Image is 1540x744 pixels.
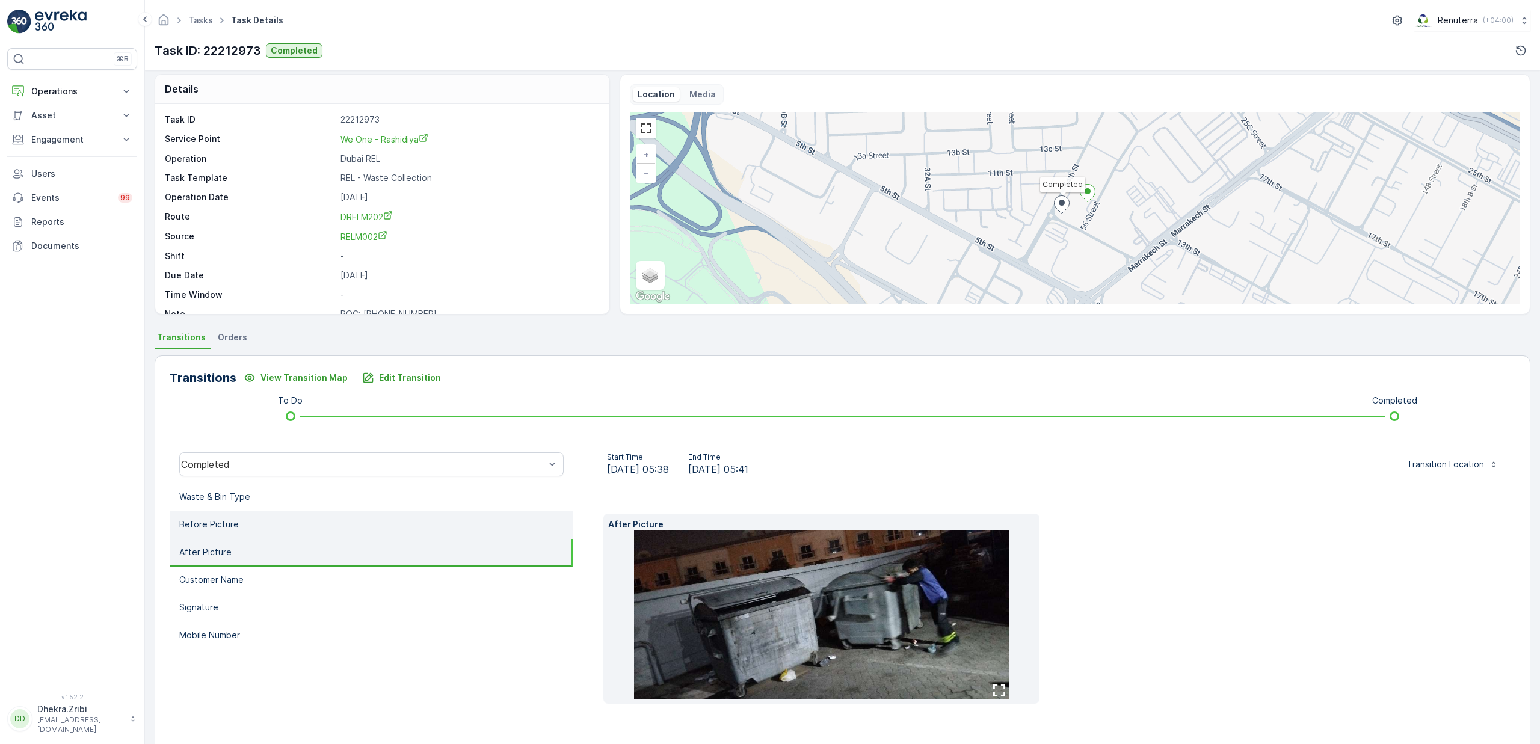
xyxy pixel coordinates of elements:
[340,172,597,184] p: REL - Waste Collection
[179,518,239,530] p: Before Picture
[117,54,129,64] p: ⌘B
[340,153,597,165] p: Dubai REL
[340,232,387,242] span: RELM002
[633,289,673,304] a: Open this area in Google Maps (opens a new window)
[607,452,669,462] p: Start Time
[1400,455,1506,474] button: Transition Location
[31,192,111,204] p: Events
[181,459,545,470] div: Completed
[165,269,336,281] p: Due Date
[165,211,336,223] p: Route
[120,193,130,203] p: 99
[165,289,336,301] p: Time Window
[37,703,124,715] p: Dhekra.Zribi
[31,216,132,228] p: Reports
[271,45,318,57] p: Completed
[340,230,597,243] a: RELM002
[340,134,428,144] span: We One - Rashidiya
[157,18,170,28] a: Homepage
[637,262,664,289] a: Layers
[637,164,655,182] a: Zoom Out
[31,240,132,252] p: Documents
[340,212,393,222] span: DRELM202
[31,109,113,121] p: Asset
[179,629,240,641] p: Mobile Number
[688,452,748,462] p: End Time
[165,230,336,243] p: Source
[644,149,649,159] span: +
[179,574,244,586] p: Customer Name
[260,372,348,384] p: View Transition Map
[7,234,137,258] a: Documents
[165,133,336,146] p: Service Point
[7,79,137,103] button: Operations
[608,518,1035,530] p: After Picture
[638,88,675,100] p: Location
[634,530,1009,699] img: 8d6b61c2b0554579ae95890b6bcecce7.jpg
[7,128,137,152] button: Engagement
[340,250,597,262] p: -
[7,210,137,234] a: Reports
[633,289,673,304] img: Google
[179,546,232,558] p: After Picture
[644,167,650,177] span: −
[37,715,124,734] p: [EMAIL_ADDRESS][DOMAIN_NAME]
[7,103,137,128] button: Asset
[340,308,597,320] p: POC: [PHONE_NUMBER]
[170,369,236,387] p: Transitions
[31,134,113,146] p: Engagement
[266,43,322,58] button: Completed
[31,85,113,97] p: Operations
[165,191,336,203] p: Operation Date
[7,186,137,210] a: Events99
[188,15,213,25] a: Tasks
[1372,395,1417,407] p: Completed
[179,491,250,503] p: Waste & Bin Type
[35,10,87,34] img: logo_light-DOdMpM7g.png
[340,114,597,126] p: 22212973
[155,42,261,60] p: Task ID: 22212973
[179,601,218,613] p: Signature
[688,462,748,476] span: [DATE] 05:41
[7,162,137,186] a: Users
[355,368,448,387] button: Edit Transition
[165,308,336,320] p: Note
[7,703,137,734] button: DDDhekra.Zribi[EMAIL_ADDRESS][DOMAIN_NAME]
[7,693,137,701] span: v 1.52.2
[278,395,303,407] p: To Do
[689,88,716,100] p: Media
[31,168,132,180] p: Users
[340,289,597,301] p: -
[1407,458,1484,470] p: Transition Location
[10,709,29,728] div: DD
[7,10,31,34] img: logo
[379,372,441,384] p: Edit Transition
[1414,14,1433,27] img: Screenshot_2024-07-26_at_13.33.01.png
[165,153,336,165] p: Operation
[165,172,336,184] p: Task Template
[340,269,597,281] p: [DATE]
[340,191,597,203] p: [DATE]
[236,368,355,387] button: View Transition Map
[165,82,199,96] p: Details
[607,462,669,476] span: [DATE] 05:38
[1483,16,1514,25] p: ( +04:00 )
[229,14,286,26] span: Task Details
[637,119,655,137] a: View Fullscreen
[1414,10,1530,31] button: Renuterra(+04:00)
[165,250,336,262] p: Shift
[340,133,597,146] a: We One - Rashidiya
[165,114,336,126] p: Task ID
[637,146,655,164] a: Zoom In
[218,331,247,343] span: Orders
[157,331,206,343] span: Transitions
[1438,14,1478,26] p: Renuterra
[340,211,597,223] a: DRELM202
